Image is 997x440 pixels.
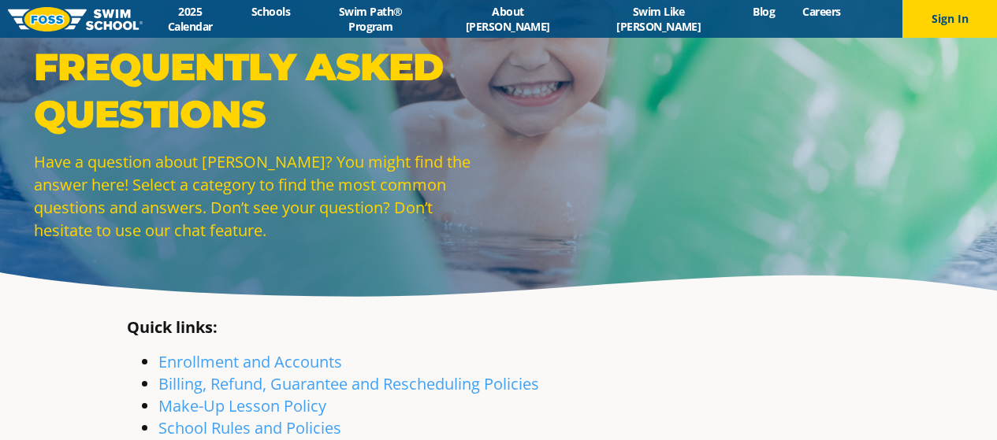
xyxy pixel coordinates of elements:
[437,4,578,34] a: About [PERSON_NAME]
[143,4,238,34] a: 2025 Calendar
[238,4,304,19] a: Schools
[158,395,326,416] a: Make-Up Lesson Policy
[158,417,341,438] a: School Rules and Policies
[789,4,854,19] a: Careers
[8,7,143,31] img: FOSS Swim School Logo
[578,4,739,34] a: Swim Like [PERSON_NAME]
[739,4,789,19] a: Blog
[158,373,539,394] a: Billing, Refund, Guarantee and Rescheduling Policies
[158,351,342,372] a: Enrollment and Accounts
[304,4,437,34] a: Swim Path® Program
[34,43,491,138] p: Frequently Asked Questions
[127,316,218,338] strong: Quick links:
[34,150,491,242] p: Have a question about [PERSON_NAME]? You might find the answer here! Select a category to find th...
